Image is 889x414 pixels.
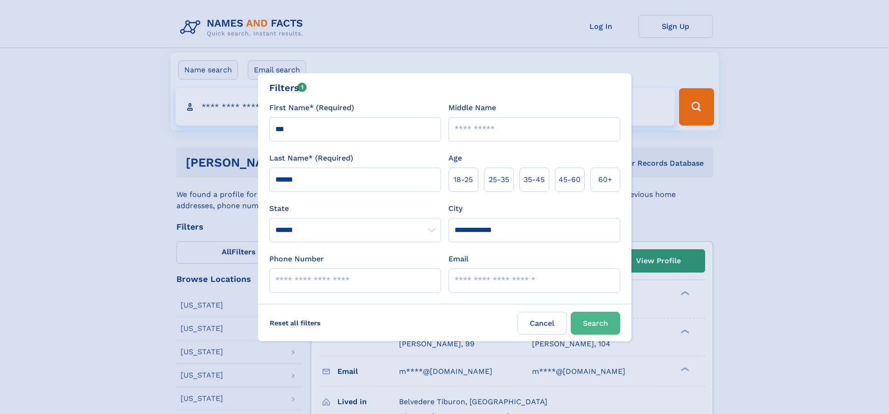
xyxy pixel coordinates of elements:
[598,174,612,185] span: 60+
[518,312,567,335] label: Cancel
[448,102,496,113] label: Middle Name
[448,203,462,214] label: City
[269,253,324,265] label: Phone Number
[489,174,509,185] span: 25‑35
[448,253,469,265] label: Email
[454,174,473,185] span: 18‑25
[448,153,462,164] label: Age
[269,153,353,164] label: Last Name* (Required)
[559,174,581,185] span: 45‑60
[269,81,307,95] div: Filters
[524,174,545,185] span: 35‑45
[269,203,441,214] label: State
[571,312,620,335] button: Search
[264,312,327,334] label: Reset all filters
[269,102,354,113] label: First Name* (Required)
